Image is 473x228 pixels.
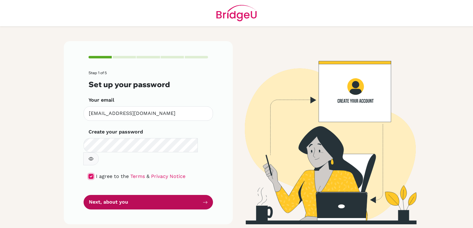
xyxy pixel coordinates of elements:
label: Your email [89,96,114,104]
span: I agree to the [96,173,129,179]
a: Privacy Notice [151,173,185,179]
a: Terms [130,173,145,179]
h3: Set up your password [89,80,208,89]
label: Create your password [89,128,143,136]
span: Step 1 of 5 [89,70,107,75]
button: Next, about you [84,195,213,209]
input: Insert your email* [84,106,213,121]
span: & [146,173,150,179]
